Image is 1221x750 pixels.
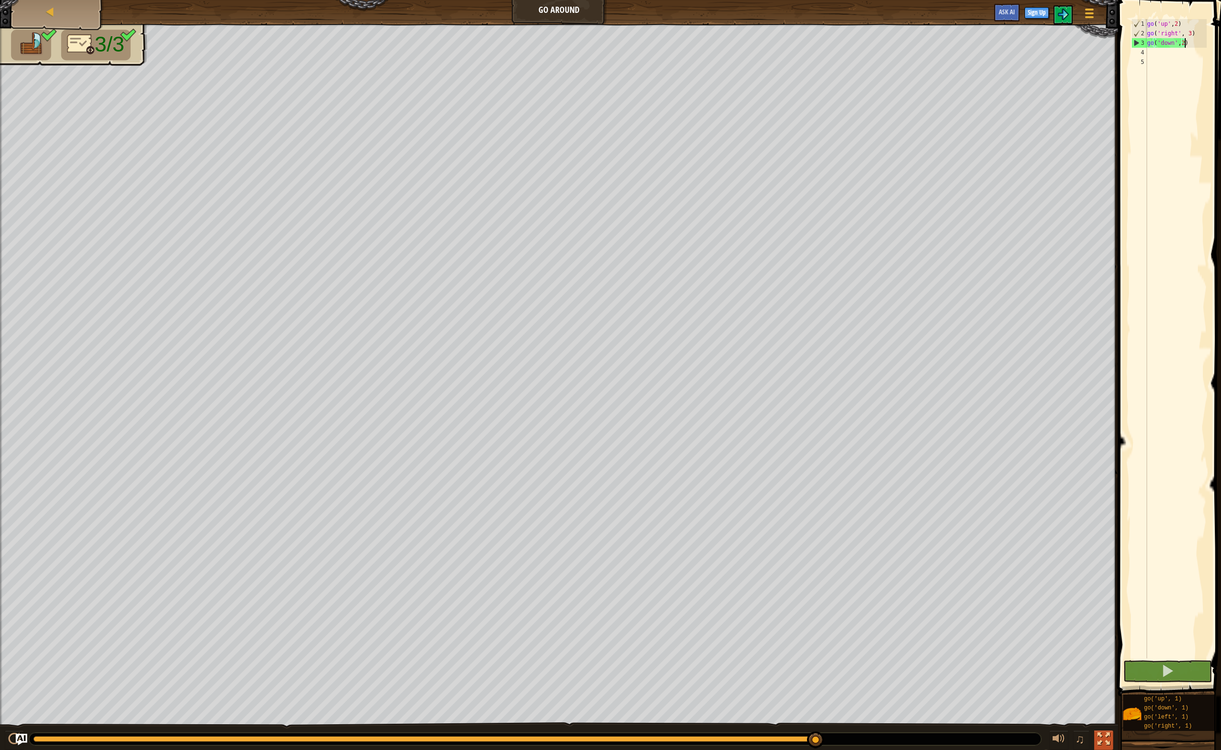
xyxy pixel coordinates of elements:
button: Ctrl + P: Play [5,730,24,750]
button: ♫ [1073,730,1089,750]
div: 3 [1132,38,1147,48]
button: Show game menu [1077,4,1101,26]
button: Ask AI [16,734,27,745]
button: Shift+Enter: Run current code. [1123,660,1212,682]
button: Sign Up [1024,7,1049,19]
div: 2 [1132,29,1147,38]
div: 5 [1131,57,1147,67]
li: Only 3 lines of code [61,30,131,60]
img: portrait.png [1123,705,1141,723]
span: go('down', 1) [1144,705,1189,711]
div: 4 [1131,48,1147,57]
button: $t('play_level.next_level') [1054,5,1073,24]
button: Adjust volume [1049,730,1068,750]
button: Toggle fullscreen [1094,730,1113,750]
span: go('up', 1) [1144,696,1181,702]
span: go('right', 1) [1144,723,1192,729]
span: 3/3 [94,32,124,56]
span: Ask AI [999,7,1015,16]
span: go('left', 1) [1144,714,1189,720]
div: 1 [1132,19,1147,29]
li: Go to the raft. [11,30,51,60]
button: Ask AI [994,4,1020,21]
span: ♫ [1075,732,1085,746]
